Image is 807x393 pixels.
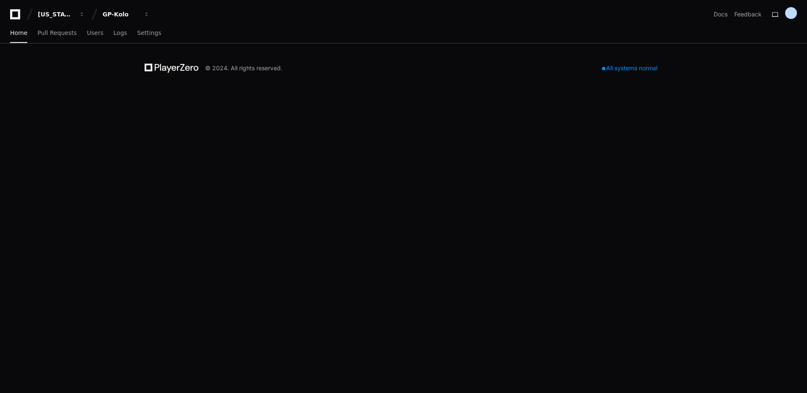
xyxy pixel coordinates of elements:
span: Settings [137,30,161,35]
span: Logs [113,30,127,35]
div: All systems normal [597,62,662,74]
a: Users [87,24,103,43]
a: Docs [714,10,728,19]
a: Home [10,24,27,43]
span: Users [87,30,103,35]
div: [US_STATE] Pacific [38,10,74,19]
button: GP-Kolo [99,7,153,22]
div: © 2024. All rights reserved. [205,64,282,72]
span: Pull Requests [37,30,76,35]
button: [US_STATE] Pacific [34,7,88,22]
a: Settings [137,24,161,43]
div: GP-Kolo [103,10,139,19]
a: Pull Requests [37,24,76,43]
span: Home [10,30,27,35]
a: Logs [113,24,127,43]
button: Feedback [734,10,762,19]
